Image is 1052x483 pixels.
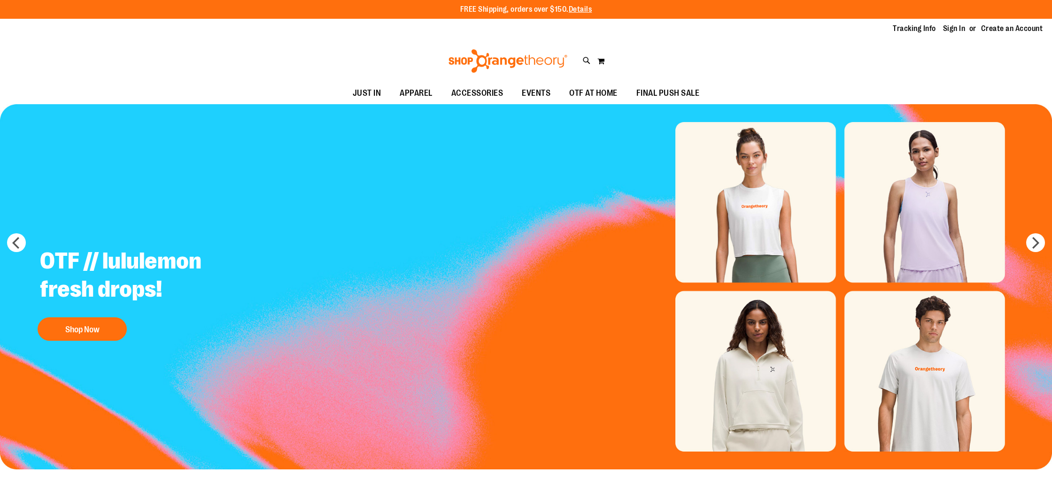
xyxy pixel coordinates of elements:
p: FREE Shipping, orders over $150. [460,4,592,15]
span: JUST IN [353,83,381,104]
a: Details [569,5,592,14]
button: prev [7,233,26,252]
a: Sign In [943,23,966,34]
h2: OTF // lululemon fresh drops! [33,240,266,313]
span: FINAL PUSH SALE [636,83,700,104]
a: Create an Account [981,23,1043,34]
button: Shop Now [38,317,127,341]
a: Tracking Info [893,23,936,34]
span: APPAREL [400,83,433,104]
button: next [1026,233,1045,252]
a: OTF // lululemon fresh drops! Shop Now [33,240,266,345]
img: Shop Orangetheory [447,49,569,73]
span: EVENTS [522,83,550,104]
span: OTF AT HOME [569,83,618,104]
span: ACCESSORIES [451,83,503,104]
